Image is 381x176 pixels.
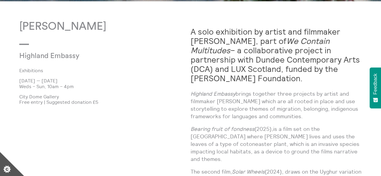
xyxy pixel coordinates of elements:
p: brings together three projects by artist and filmmaker [PERSON_NAME] which are all rooted in plac... [191,90,362,120]
p: Highland Embassy [19,52,133,60]
p: Free entry | Suggested donation £5 [19,99,191,105]
em: Highland Embassy [191,90,236,97]
p: [DATE] — [DATE] [19,78,191,83]
button: Feedback - Show survey [370,67,381,108]
em: , [272,125,273,132]
em: We Contain Multitudes [191,36,329,55]
em: Solar Wheels [232,168,265,175]
p: (2025) is a film set on the [GEOGRAPHIC_DATA] where [PERSON_NAME] lives and uses the leaves of a ... [191,125,362,163]
p: Weds – Sun, 10am – 4pm [19,84,191,89]
a: Exhibitions [19,68,181,73]
p: [PERSON_NAME] [19,20,191,33]
em: Bearing fruit of fondness [191,125,255,132]
p: City Dome Gallery [19,94,191,99]
span: Feedback [373,73,378,94]
strong: A solo exhibition by artist and filmmaker [PERSON_NAME], part of – a collaborative project in par... [191,26,360,83]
